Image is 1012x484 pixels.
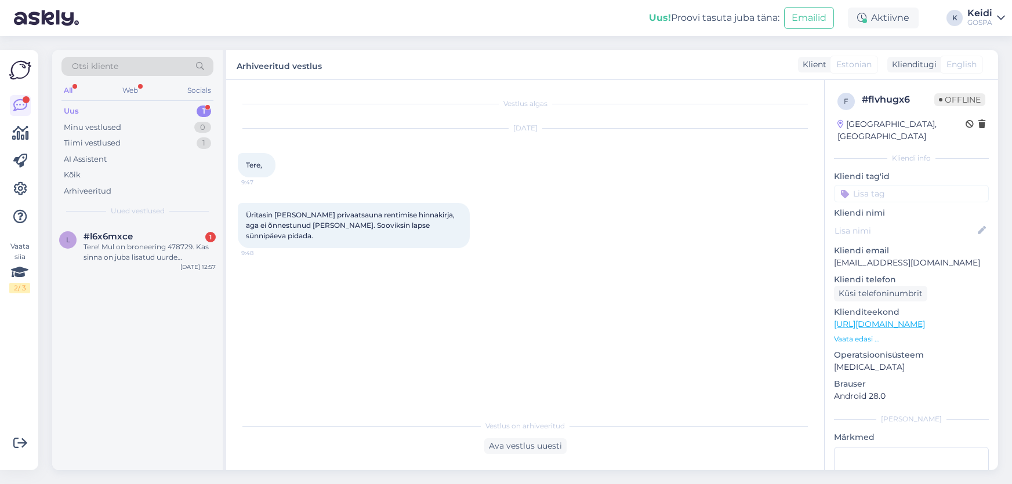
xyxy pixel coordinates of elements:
[834,349,989,361] p: Operatsioonisüsteem
[835,224,975,237] input: Lisa nimi
[946,10,963,26] div: K
[237,57,322,72] label: Arhiveeritud vestlus
[887,59,937,71] div: Klienditugi
[834,319,925,329] a: [URL][DOMAIN_NAME]
[64,185,111,197] div: Arhiveeritud
[934,93,985,106] span: Offline
[967,18,992,27] div: GOSPA
[120,83,140,98] div: Web
[844,97,848,105] span: f
[64,169,81,181] div: Kõik
[834,431,989,443] p: Märkmed
[9,283,30,293] div: 2 / 3
[66,235,70,244] span: l
[64,122,121,133] div: Minu vestlused
[784,7,834,29] button: Emailid
[185,83,213,98] div: Socials
[834,170,989,183] p: Kliendi tag'id
[946,59,977,71] span: English
[9,59,31,81] img: Askly Logo
[197,105,211,117] div: 1
[84,242,216,263] div: Tere! Mul on broneering 478729. Kas sinna on juba lisatud uurde [PERSON_NAME] spaapakett?
[246,210,456,240] span: Üritasin [PERSON_NAME] privaatsauna rentimise hinnakirja, aga ei õnnestunud [PERSON_NAME]. Soovik...
[84,231,133,242] span: #l6x6mxce
[834,306,989,318] p: Klienditeekond
[834,153,989,163] div: Kliendi info
[194,122,211,133] div: 0
[64,137,121,149] div: Tiimi vestlused
[649,11,779,25] div: Proovi tasuta juba täna:
[241,249,285,257] span: 9:48
[61,83,75,98] div: All
[180,263,216,271] div: [DATE] 12:57
[837,118,966,143] div: [GEOGRAPHIC_DATA], [GEOGRAPHIC_DATA]
[798,59,826,71] div: Klient
[111,206,165,216] span: Uued vestlused
[205,232,216,242] div: 1
[836,59,872,71] span: Estonian
[834,390,989,402] p: Android 28.0
[834,334,989,344] p: Vaata edasi ...
[484,438,567,454] div: Ava vestlus uuesti
[9,241,30,293] div: Vaata siia
[238,123,812,133] div: [DATE]
[834,257,989,269] p: [EMAIL_ADDRESS][DOMAIN_NAME]
[649,12,671,23] b: Uus!
[64,105,79,117] div: Uus
[967,9,992,18] div: Keidi
[834,286,927,301] div: Küsi telefoninumbrit
[848,8,919,28] div: Aktiivne
[862,93,934,107] div: # flvhugx6
[246,161,262,169] span: Tere,
[834,274,989,286] p: Kliendi telefon
[834,378,989,390] p: Brauser
[834,207,989,219] p: Kliendi nimi
[485,421,565,431] span: Vestlus on arhiveeritud
[834,245,989,257] p: Kliendi email
[834,185,989,202] input: Lisa tag
[241,178,285,187] span: 9:47
[834,361,989,373] p: [MEDICAL_DATA]
[64,154,107,165] div: AI Assistent
[967,9,1005,27] a: KeidiGOSPA
[834,414,989,424] div: [PERSON_NAME]
[72,60,118,72] span: Otsi kliente
[197,137,211,149] div: 1
[238,99,812,109] div: Vestlus algas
